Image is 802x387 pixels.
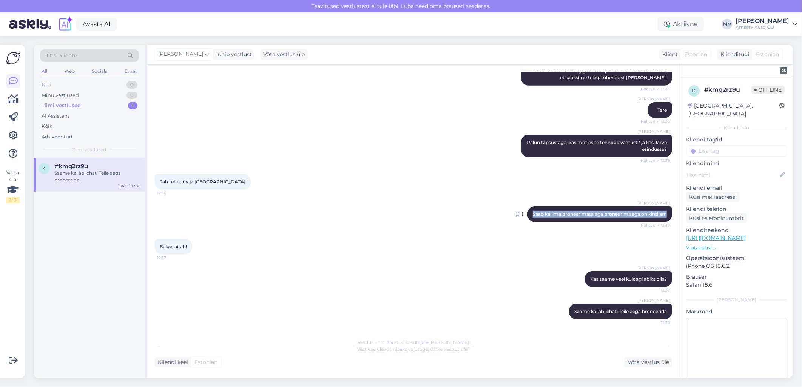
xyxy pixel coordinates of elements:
[117,183,140,189] div: [DATE] 12:38
[76,18,117,31] a: Avasta AI
[42,112,69,120] div: AI Assistent
[42,133,72,141] div: Arhiveeritud
[590,276,667,282] span: Kas saame veel kuidagi abiks olla?
[42,123,52,130] div: Kõik
[637,96,670,102] span: [PERSON_NAME]
[637,265,670,271] span: [PERSON_NAME]
[428,346,470,352] i: „Võtke vestlus üle”
[686,205,787,213] p: Kliendi telefon
[637,298,670,303] span: [PERSON_NAME]
[123,66,139,76] div: Email
[260,49,308,60] div: Võta vestlus üle
[637,200,670,206] span: [PERSON_NAME]
[686,145,787,157] input: Lisa tag
[213,51,252,58] div: juhib vestlust
[42,92,79,99] div: Minu vestlused
[574,309,667,314] span: Saame ka läbi chati Teile aega broneerida
[6,197,20,203] div: 2 / 3
[641,86,670,92] span: Nähtud ✓ 12:35
[42,81,51,89] div: Uus
[780,67,787,74] img: zendesk
[736,18,789,24] div: [PERSON_NAME]
[686,273,787,281] p: Brauser
[686,192,740,202] div: Küsi meiliaadressi
[686,235,745,241] a: [URL][DOMAIN_NAME]
[686,308,787,316] p: Märkmed
[358,346,470,352] span: Vestluse ülevõtmiseks vajutage
[42,102,81,109] div: Tiimi vestlused
[160,179,245,184] span: Jah tehnoüv ja [GEOGRAPHIC_DATA]
[686,254,787,262] p: Operatsioonisüsteem
[686,124,787,131] div: Kliendi info
[158,50,203,58] span: [PERSON_NAME]
[686,296,787,303] div: [PERSON_NAME]
[157,255,185,261] span: 12:37
[686,281,787,289] p: Safari 18.6
[686,160,787,167] p: Kliendi nimi
[686,213,747,223] div: Küsi telefoninumbrit
[642,287,670,293] span: 12:37
[686,262,787,270] p: iPhone OS 18.6.2
[47,52,77,60] span: Otsi kliente
[686,136,787,144] p: Kliendi tag'id
[527,140,668,152] span: Palun täpsustage, kas mõtlesite tehnoülevaatust? ja kas Järve esindusse?
[717,51,750,58] div: Klienditugi
[642,320,670,326] span: 12:38
[686,244,787,251] p: Vaata edasi ...
[126,81,137,89] div: 0
[641,223,670,228] span: Nähtud ✓ 12:37
[658,17,704,31] div: Aktiivne
[692,88,696,94] span: k
[686,184,787,192] p: Kliendi email
[6,51,20,65] img: Askly Logo
[54,163,88,170] span: #kmq2rz9u
[756,51,779,58] span: Estonian
[57,16,73,32] img: explore-ai
[6,169,20,203] div: Vaata siia
[704,85,751,94] div: # kmq2rz9u
[40,66,49,76] div: All
[659,51,678,58] div: Klient
[641,118,670,124] span: Nähtud ✓ 12:35
[194,358,217,366] span: Estonian
[157,190,185,196] span: 12:36
[688,102,779,118] div: [GEOGRAPHIC_DATA], [GEOGRAPHIC_DATA]
[128,102,137,109] div: 1
[686,171,778,179] input: Lisa nimi
[155,358,188,366] div: Kliendi keel
[657,107,667,113] span: Tere
[90,66,109,76] div: Socials
[684,51,707,58] span: Estonian
[736,24,789,30] div: Amserv Auto OÜ
[736,18,797,30] a: [PERSON_NAME]Amserv Auto OÜ
[625,357,672,367] div: Võta vestlus üle
[533,211,667,217] span: Saab ka ilma broneerimata aga broneerimisega on kindlam
[54,170,140,183] div: Saame ka läbi chati Teile aega broneerida
[358,339,469,345] span: Vestlus on määratud kasutajale [PERSON_NAME]
[686,226,787,234] p: Klienditeekond
[43,166,46,171] span: k
[641,158,670,163] span: Nähtud ✓ 12:36
[751,86,785,94] span: Offline
[73,146,106,153] span: Tiimi vestlused
[126,92,137,99] div: 0
[160,244,187,249] span: Selge, aitäh!
[637,129,670,134] span: [PERSON_NAME]
[722,19,733,29] div: MM
[63,66,76,76] div: Web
